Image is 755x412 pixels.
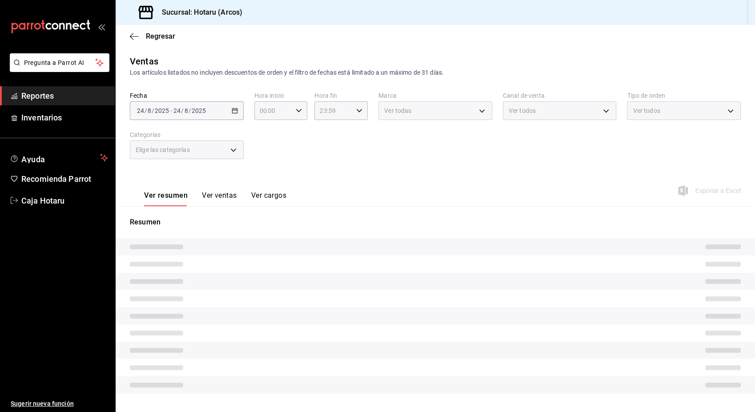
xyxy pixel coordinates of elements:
[173,107,181,114] input: --
[130,132,244,138] label: Categorías
[21,112,108,124] span: Inventarios
[509,106,536,115] span: Ver todos
[10,53,109,72] button: Pregunta a Parrot AI
[251,191,287,206] button: Ver cargos
[146,32,175,40] span: Regresar
[152,107,154,114] span: /
[6,64,109,74] a: Pregunta a Parrot AI
[21,152,96,163] span: Ayuda
[627,92,741,99] label: Tipo de orden
[147,107,152,114] input: --
[130,92,244,99] label: Fecha
[503,92,617,99] label: Canal de venta
[181,107,184,114] span: /
[21,90,108,102] span: Reportes
[130,55,158,68] div: Ventas
[137,107,145,114] input: --
[144,191,188,206] button: Ver resumen
[378,92,492,99] label: Marca
[154,107,169,114] input: ----
[98,23,105,30] button: open_drawer_menu
[130,68,741,77] div: Los artículos listados no incluyen descuentos de orden y el filtro de fechas está limitado a un m...
[384,106,411,115] span: Ver todas
[21,173,108,185] span: Recomienda Parrot
[21,195,108,207] span: Caja Hotaru
[314,92,368,99] label: Hora fin
[170,107,172,114] span: -
[11,399,108,408] span: Sugerir nueva función
[184,107,189,114] input: --
[202,191,237,206] button: Ver ventas
[136,145,190,154] span: Elige las categorías
[24,58,96,68] span: Pregunta a Parrot AI
[145,107,147,114] span: /
[130,217,741,228] p: Resumen
[633,106,660,115] span: Ver todos
[155,7,242,18] h3: Sucursal: Hotaru (Arcos)
[191,107,206,114] input: ----
[254,92,308,99] label: Hora inicio
[144,191,286,206] div: navigation tabs
[130,32,175,40] button: Regresar
[189,107,191,114] span: /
